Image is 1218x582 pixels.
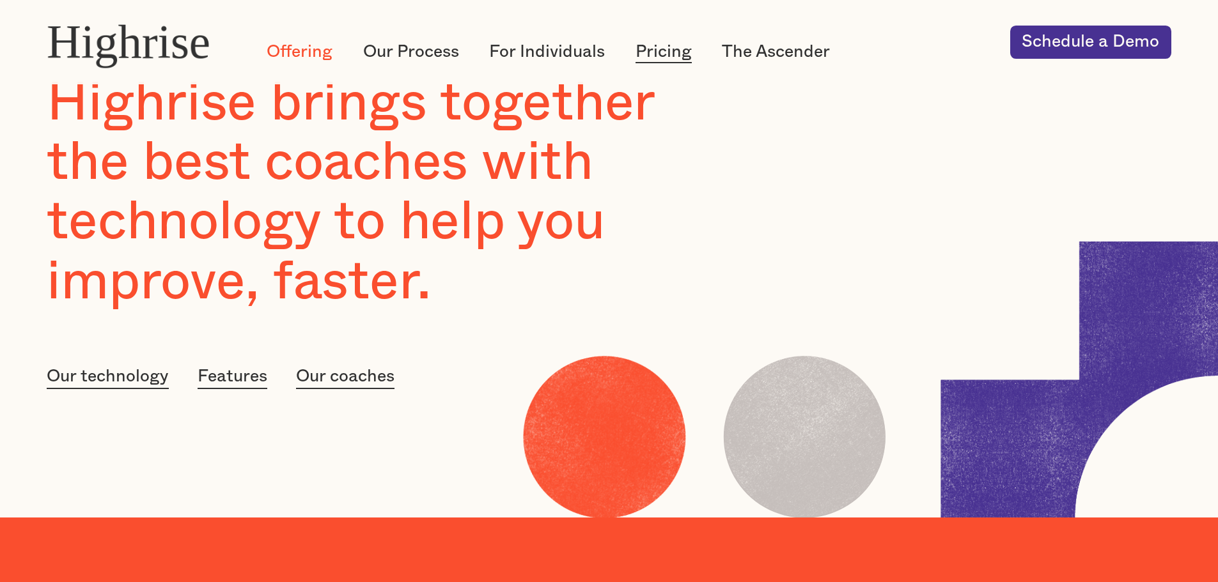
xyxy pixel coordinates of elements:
[47,365,169,389] a: Our technology
[47,16,210,68] div: Highrise
[636,40,692,63] a: Pricing
[1010,26,1171,59] a: Schedule a Demo
[296,365,394,389] a: Our coaches
[267,40,332,63] a: Offering
[47,12,232,72] a: Highrise
[47,73,665,312] h1: Highrise brings together the best coaches with technology to help you improve, faster.
[489,40,605,63] a: For Individuals
[198,365,267,389] a: Features
[722,40,830,63] a: The Ascender
[363,40,459,63] a: Our Process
